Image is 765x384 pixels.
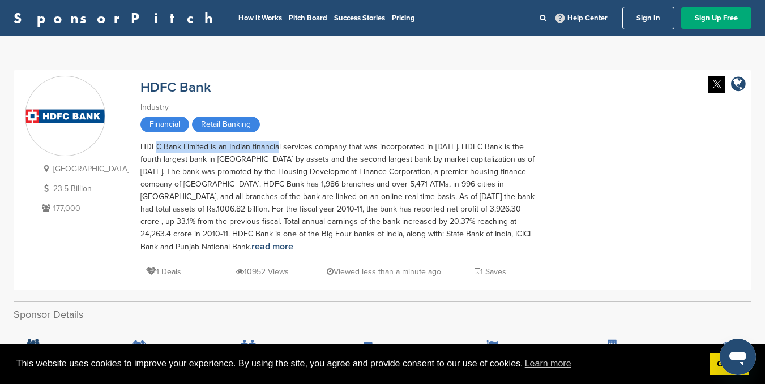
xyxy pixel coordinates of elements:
[251,241,293,252] a: read more
[192,117,260,132] span: Retail Banking
[622,7,674,29] a: Sign In
[39,162,129,176] p: [GEOGRAPHIC_DATA]
[16,355,700,372] span: This website uses cookies to improve your experience. By using the site, you agree and provide co...
[475,265,506,279] p: 1 Saves
[146,265,181,279] p: 1 Deals
[140,101,537,114] div: Industry
[708,76,725,93] img: Twitter white
[720,339,756,375] iframe: Button to launch messaging window
[731,76,746,94] a: company link
[327,265,441,279] p: Viewed less than a minute ago
[140,79,211,96] a: HDFC Bank
[392,14,415,23] a: Pricing
[140,117,189,132] span: Financial
[553,11,610,25] a: Help Center
[140,141,537,253] div: HDFC Bank Limited is an Indian financial services company that was incorporated in [DATE]. HDFC B...
[14,11,220,25] a: SponsorPitch
[681,7,751,29] a: Sign Up Free
[523,355,573,372] a: learn more about cookies
[238,14,282,23] a: How It Works
[334,14,385,23] a: Success Stories
[25,109,105,123] img: Sponsorpitch & HDFC Bank
[710,353,749,376] a: dismiss cookie message
[39,201,129,215] p: 177,000
[14,307,751,322] h2: Sponsor Details
[39,182,129,196] p: 23.5 Billion
[289,14,327,23] a: Pitch Board
[236,265,289,279] p: 10952 Views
